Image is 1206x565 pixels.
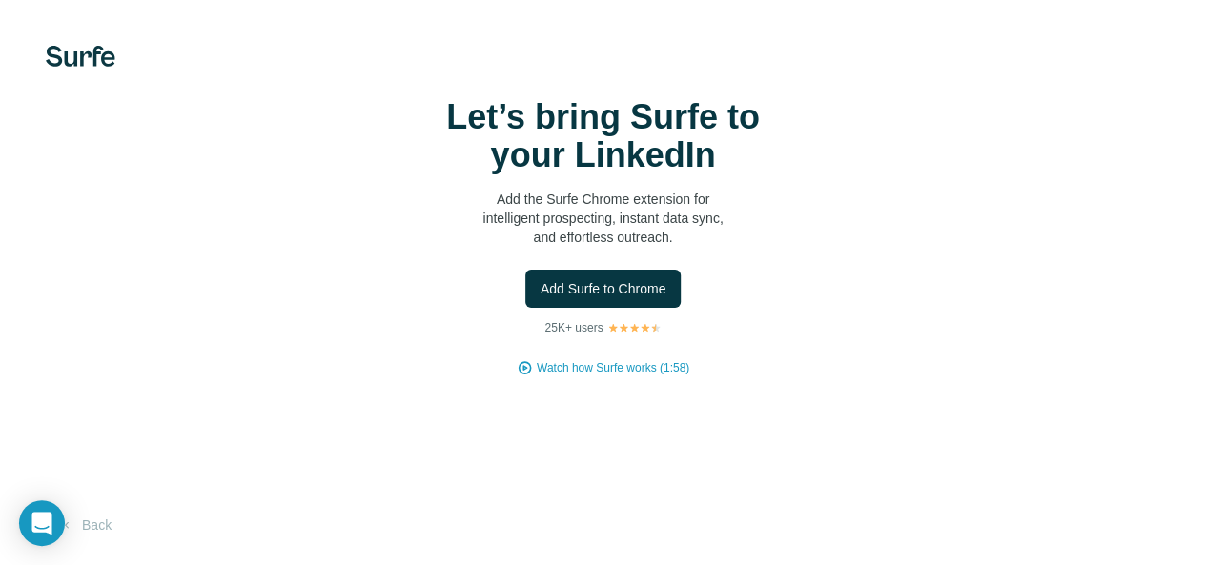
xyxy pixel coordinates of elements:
[525,270,682,308] button: Add Surfe to Chrome
[537,359,689,376] button: Watch how Surfe works (1:58)
[19,500,65,546] div: Open Intercom Messenger
[46,46,115,67] img: Surfe's logo
[607,322,662,333] img: Rating Stars
[541,279,666,298] span: Add Surfe to Chrome
[544,319,603,336] p: 25K+ users
[413,98,794,174] h1: Let’s bring Surfe to your LinkedIn
[46,508,125,542] button: Back
[413,190,794,247] p: Add the Surfe Chrome extension for intelligent prospecting, instant data sync, and effortless out...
